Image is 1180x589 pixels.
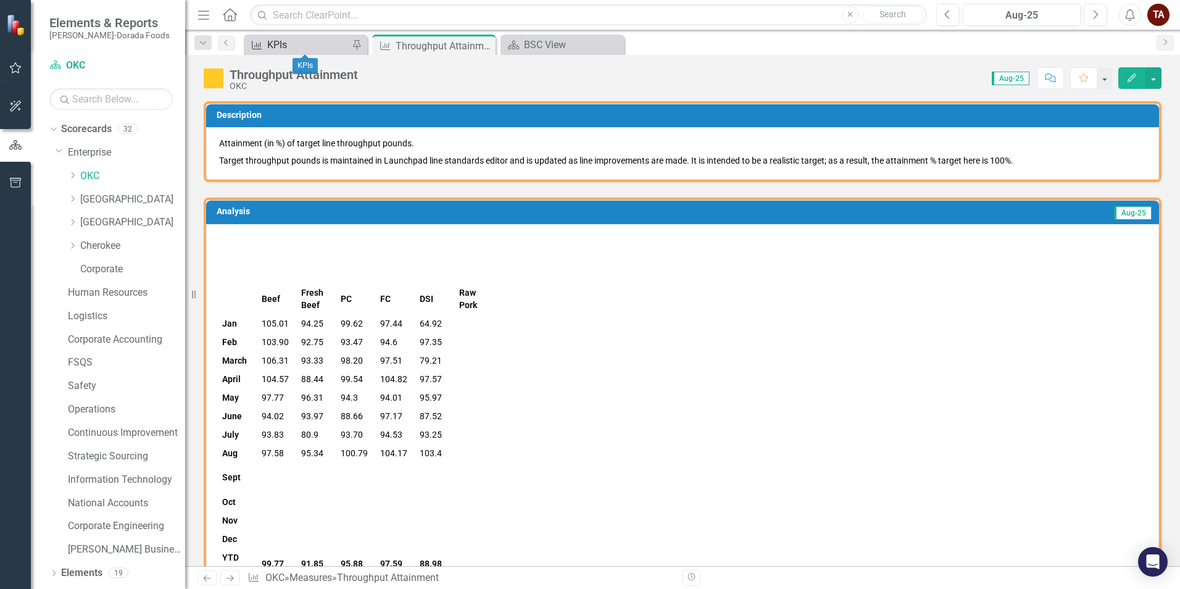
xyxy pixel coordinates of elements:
div: Throughput Attainment [337,572,439,583]
strong: Dec [222,534,237,544]
a: OKC [265,572,285,583]
strong: YTD Actual [222,553,247,575]
a: Human Resources [68,286,185,300]
strong: 95.88 [341,559,363,569]
a: National Accounts [68,496,185,511]
td: 99.54 [338,370,377,388]
td: 97.44 [377,314,417,333]
a: FSQS [68,356,185,370]
td: 97.51 [377,351,417,370]
td: 94.25 [298,314,338,333]
strong: June [222,411,242,421]
td: 95.34 [298,444,338,462]
div: Open Intercom Messenger [1138,547,1168,577]
strong: DSI [420,294,433,304]
strong: Feb [222,337,237,347]
td: 97.58 [259,444,298,462]
strong: Oct [222,497,236,507]
button: TA [1147,4,1170,26]
button: Aug-25 [963,4,1081,26]
td: 96.31 [298,388,338,407]
td: 94.02 [259,407,298,425]
a: OKC [80,169,185,183]
span: Search [879,9,906,19]
td: 97.17 [377,407,417,425]
strong: March [222,356,247,366]
td: 98.20 [338,351,377,370]
div: » » [247,571,673,585]
strong: 88.98 [420,559,442,569]
a: Corporate Accounting [68,333,185,347]
a: Elements [61,566,102,580]
td: 88.66 [338,407,377,425]
a: Corporate [80,262,185,277]
td: 93.97 [298,407,338,425]
a: [PERSON_NAME] Business Unit [68,543,185,557]
a: Corporate Engineering [68,519,185,533]
strong: Sept [222,472,241,482]
td: 92.75 [298,333,338,351]
h3: Analysis [217,207,649,216]
strong: Jan [222,319,237,328]
strong: Aug [222,448,238,458]
a: Enterprise [68,146,185,160]
small: [PERSON_NAME]-Dorada Foods [49,30,170,40]
td: 94.3 [338,388,377,407]
button: Search [862,6,924,23]
td: 103.4 [417,444,456,462]
span: Aug-25 [1114,206,1152,220]
strong: Nov [222,516,238,525]
a: Measures [289,572,332,583]
td: 105.01 [259,314,298,333]
a: Scorecards [61,122,112,136]
a: KPIs [247,37,349,52]
td: 99.62 [338,314,377,333]
td: 104.82 [377,370,417,388]
td: 64.92 [417,314,456,333]
input: Search Below... [49,88,173,110]
td: 104.17 [377,444,417,462]
td: 95.97 [417,388,456,407]
a: Safety [68,379,185,393]
div: Aug-25 [967,8,1076,23]
a: OKC [49,59,173,73]
td: 104.57 [259,370,298,388]
strong: 91.85 [301,559,323,569]
a: Information Technology [68,473,185,487]
div: OKC [230,81,358,91]
td: 93.33 [298,351,338,370]
td: 93.25 [417,425,456,444]
strong: 97.59 [380,559,402,569]
td: 106.31 [259,351,298,370]
div: Throughput Attainment [396,38,492,54]
h3: Description [217,111,1153,120]
td: 93.83 [259,425,298,444]
a: Operations [68,403,185,417]
p: Target throughput pounds is maintained in Launchpad line standards editor and is updated as line ... [219,152,1146,167]
span: Aug-25 [992,72,1029,85]
div: 32 [118,124,138,135]
td: 97.57 [417,370,456,388]
p: Attainment (in %) of target line throughput pounds. [219,137,1146,152]
div: BSC View [524,37,621,52]
a: Continuous Improvement [68,426,185,440]
strong: PC [341,294,352,304]
td: 87.52 [417,407,456,425]
a: Strategic Sourcing [68,449,185,464]
div: KPIs [267,37,349,52]
div: KPIs [293,58,318,74]
a: Cherokee [80,239,185,253]
img: Caution [204,69,223,88]
td: 94.53 [377,425,417,444]
strong: Raw Pork [459,288,477,310]
a: [GEOGRAPHIC_DATA] [80,193,185,207]
strong: April [222,374,241,384]
a: [GEOGRAPHIC_DATA] [80,215,185,230]
strong: 99.77 [262,559,284,569]
td: 97.77 [259,388,298,407]
strong: Fresh Beef [301,288,323,310]
a: Logistics [68,309,185,324]
td: 94.01 [377,388,417,407]
td: 97.35 [417,333,456,351]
